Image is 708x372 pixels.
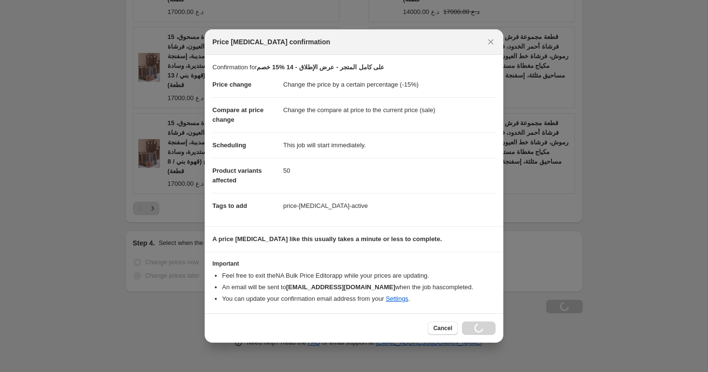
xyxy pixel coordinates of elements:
[484,35,498,49] button: Close
[222,294,496,304] li: You can update your confirmation email address from your .
[212,81,251,88] span: Price change
[212,235,442,243] b: A price [MEDICAL_DATA] like this usually takes a minute or less to complete.
[222,271,496,281] li: Feel free to exit the NA Bulk Price Editor app while your prices are updating.
[212,260,496,268] h3: Important
[283,97,496,123] dd: Change the compare at price to the current price (sale)
[283,193,496,218] dd: price-[MEDICAL_DATA]-active
[386,295,408,302] a: Settings
[212,37,330,47] span: Price [MEDICAL_DATA] confirmation
[212,202,247,209] span: Tags to add
[212,141,246,149] span: Scheduling
[222,282,496,292] li: An email will be sent to when the job has completed .
[286,283,395,291] b: [EMAIL_ADDRESS][DOMAIN_NAME]
[283,72,496,97] dd: Change the price by a certain percentage (-15%)
[283,132,496,158] dd: This job will start immediately.
[212,167,262,184] span: Product variants affected
[212,63,496,72] p: Confirmation for
[428,321,458,335] button: Cancel
[257,64,384,71] b: خصم ‎15% على كامل المتجر - عرض الإطلاق - 14
[283,158,496,183] dd: 50
[433,324,452,332] span: Cancel
[212,106,263,123] span: Compare at price change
